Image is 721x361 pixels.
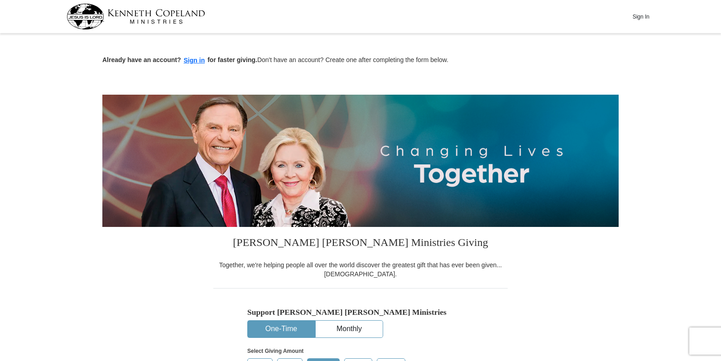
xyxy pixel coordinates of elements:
button: One-Time [248,321,315,337]
button: Monthly [316,321,383,337]
h3: [PERSON_NAME] [PERSON_NAME] Ministries Giving [213,227,508,260]
strong: Select Giving Amount [247,348,303,354]
div: Together, we're helping people all over the world discover the greatest gift that has ever been g... [213,260,508,279]
button: Sign In [627,10,654,24]
button: Sign in [181,55,208,66]
p: Don't have an account? Create one after completing the form below. [102,55,619,66]
h5: Support [PERSON_NAME] [PERSON_NAME] Ministries [247,308,474,317]
strong: Already have an account? for faster giving. [102,56,257,63]
img: kcm-header-logo.svg [67,4,205,29]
